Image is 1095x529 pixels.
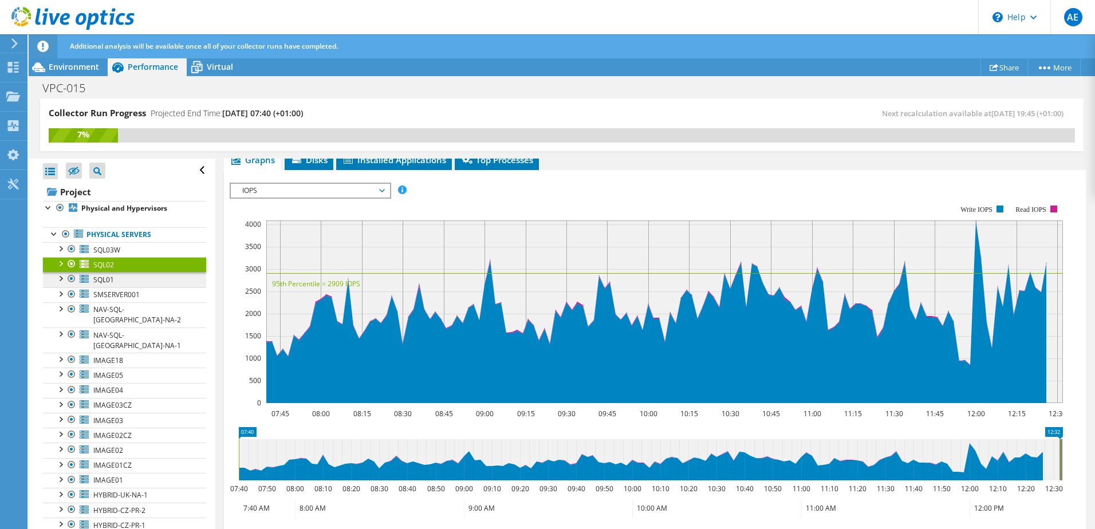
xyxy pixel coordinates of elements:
text: 10:45 [762,409,779,419]
text: 11:50 [932,484,950,494]
span: Disks [290,154,328,165]
text: 10:30 [721,409,739,419]
text: 500 [249,376,261,385]
text: 09:45 [598,409,616,419]
text: 0 [257,398,261,408]
text: 09:20 [511,484,529,494]
span: HYBRID-CZ-PR-2 [93,506,145,515]
span: SQL02 [93,260,114,270]
a: HYBRID-UK-NA-1 [43,488,206,503]
a: IMAGE05 [43,368,206,382]
text: 11:10 [820,484,838,494]
text: 11:30 [885,409,903,419]
text: 08:00 [286,484,304,494]
a: Project [43,183,206,201]
a: IMAGE02CZ [43,428,206,443]
text: 10:20 [679,484,697,494]
span: AE [1064,8,1082,26]
span: Additional analysis will be available once all of your collector runs have completed. [70,41,338,51]
text: 09:30 [539,484,557,494]
span: SQL01 [93,275,114,285]
text: 09:15 [517,409,534,419]
span: Top Processes [460,154,533,165]
span: IMAGE03CZ [93,400,132,410]
text: Read IOPS [1015,206,1046,214]
a: IMAGE03CZ [43,398,206,413]
text: 11:40 [904,484,922,494]
span: Graphs [230,154,275,165]
text: 11:30 [876,484,894,494]
span: SQL03W [93,245,120,255]
text: 09:40 [567,484,585,494]
span: IMAGE02CZ [93,431,132,440]
a: IMAGE04 [43,383,206,398]
span: [DATE] 19:45 (+01:00) [991,108,1064,119]
a: Share [980,58,1028,76]
text: 08:30 [370,484,388,494]
text: 12:00 [967,409,984,419]
span: IMAGE02 [93,445,123,455]
text: 08:50 [427,484,444,494]
span: IMAGE01 [93,475,123,485]
span: IMAGE03 [93,416,123,425]
div: 7% [49,128,118,141]
text: 12:00 [960,484,978,494]
span: NAV-SQL-[GEOGRAPHIC_DATA]-NA-2 [93,305,181,325]
text: 11:15 [844,409,861,419]
text: 3500 [245,242,261,251]
a: HYBRID-CZ-PR-2 [43,503,206,518]
text: 08:00 [312,409,329,419]
a: Physical Servers [43,227,206,242]
text: 1000 [245,353,261,363]
span: Virtual [207,61,233,72]
span: IMAGE04 [93,385,123,395]
text: 2000 [245,309,261,318]
text: 08:30 [393,409,411,419]
h4: Projected End Time: [151,107,303,120]
a: SQL01 [43,272,206,287]
text: 12:10 [988,484,1006,494]
span: Next recalculation available at [882,108,1069,119]
text: 1500 [245,331,261,341]
text: 95th Percentile = 2909 IOPS [272,279,360,289]
text: 09:30 [557,409,575,419]
text: 09:00 [475,409,493,419]
h1: VPC-015 [37,82,103,94]
text: 09:00 [455,484,472,494]
text: 09:10 [483,484,501,494]
text: 11:45 [925,409,943,419]
span: IMAGE01CZ [93,460,132,470]
a: IMAGE18 [43,353,206,368]
text: 4000 [245,219,261,229]
span: IMAGE05 [93,370,123,380]
span: IMAGE18 [93,356,123,365]
text: 11:20 [848,484,866,494]
text: 12:20 [1017,484,1034,494]
span: SMSERVER001 [93,290,140,299]
text: 07:45 [271,409,289,419]
text: 10:30 [707,484,725,494]
text: 08:20 [342,484,360,494]
text: 3000 [245,264,261,274]
text: 08:45 [435,409,452,419]
svg: \n [992,12,1003,22]
span: Installed Applications [342,154,446,165]
text: 09:50 [595,484,613,494]
a: NAV-SQL-[GEOGRAPHIC_DATA]-NA-2 [43,302,206,327]
text: 10:40 [735,484,753,494]
a: SQL03W [43,242,206,257]
text: 11:00 [792,484,810,494]
text: 11:00 [803,409,821,419]
span: IOPS [237,184,384,198]
text: 12:15 [1007,409,1025,419]
a: IMAGE01 [43,473,206,488]
span: [DATE] 07:40 (+01:00) [222,108,303,119]
a: IMAGE03 [43,413,206,428]
text: 10:00 [623,484,641,494]
text: 08:40 [398,484,416,494]
span: Performance [128,61,178,72]
a: More [1027,58,1081,76]
a: Physical and Hypervisors [43,201,206,216]
text: 10:15 [680,409,698,419]
text: 10:50 [763,484,781,494]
